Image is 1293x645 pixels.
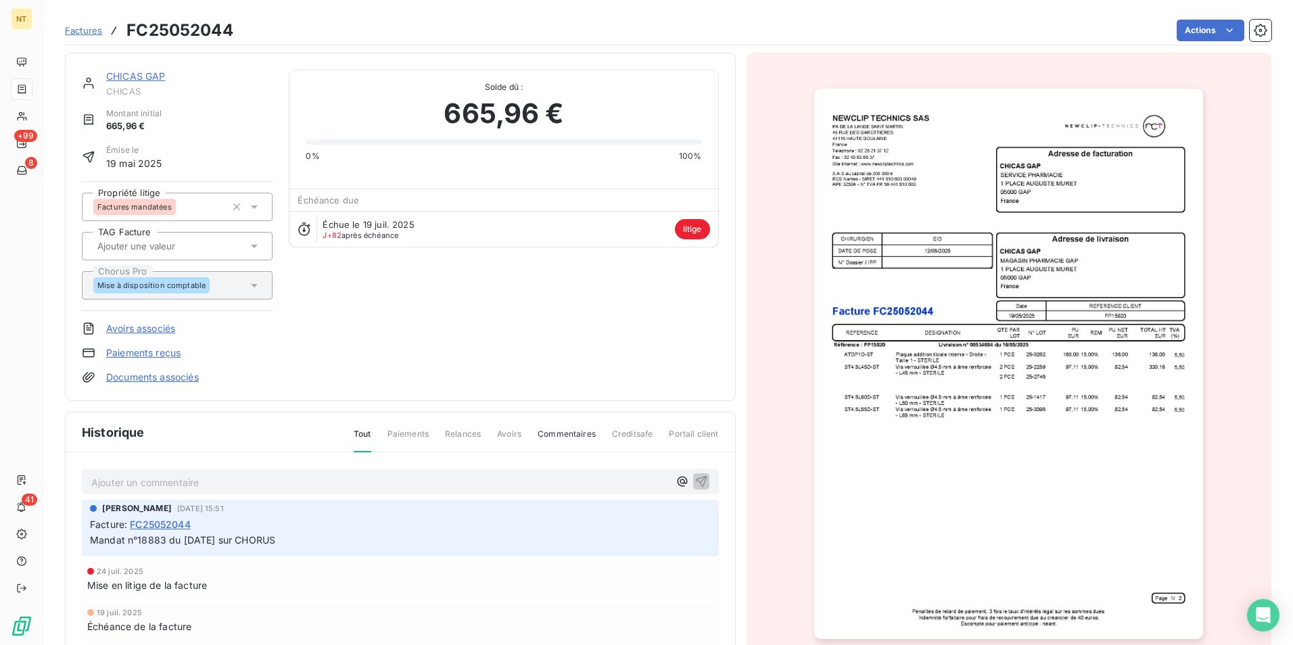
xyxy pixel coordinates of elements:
span: 24 juil. 2025 [97,567,143,575]
a: Documents associés [106,371,199,384]
h3: FC25052044 [126,18,233,43]
span: 0% [306,150,319,162]
span: Échéance de la facture [87,619,191,634]
span: Paiements [387,428,429,451]
span: Émise le [106,144,162,156]
span: Creditsafe [612,428,653,451]
span: Montant initial [106,107,162,120]
span: CHICAS [106,86,273,97]
span: 100% [679,150,702,162]
span: litige [675,219,710,239]
span: J+82 [323,231,342,240]
span: Historique [82,423,145,441]
a: Factures [65,24,102,37]
a: Avoirs associés [106,322,175,335]
span: Commentaires [538,428,596,451]
span: FC25052044 [130,517,191,531]
span: Échéance due [298,195,359,206]
span: Mandat n°18883 du [DATE] sur CHORUS [90,534,275,546]
span: Factures [65,25,102,36]
span: Mise à disposition comptable [97,281,206,289]
span: 41 [22,494,37,506]
span: Portail client [669,428,718,451]
input: Ajouter une valeur [96,240,232,252]
span: Facture : [90,517,127,531]
div: NT [11,8,32,30]
span: Mise en litige de la facture [87,578,207,592]
span: 665,96 € [106,120,162,133]
div: Open Intercom Messenger [1247,599,1279,631]
span: Solde dû : [306,81,701,93]
span: +99 [14,130,37,142]
span: 8 [25,157,37,169]
a: CHICAS GAP [106,70,166,82]
a: Paiements reçus [106,346,181,360]
span: [PERSON_NAME] [102,502,172,515]
span: 665,96 € [444,93,563,134]
span: Tout [354,428,371,452]
span: 19 juil. 2025 [97,608,142,617]
button: Actions [1177,20,1244,41]
span: Relances [445,428,481,451]
span: Échue le 19 juil. 2025 [323,219,414,230]
span: après échéance [323,231,398,239]
span: Avoirs [497,428,521,451]
img: Logo LeanPay [11,615,32,637]
img: invoice_thumbnail [814,89,1203,639]
span: [DATE] 15:51 [177,504,224,512]
span: 19 mai 2025 [106,156,162,170]
span: Factures mandatées [97,203,172,211]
